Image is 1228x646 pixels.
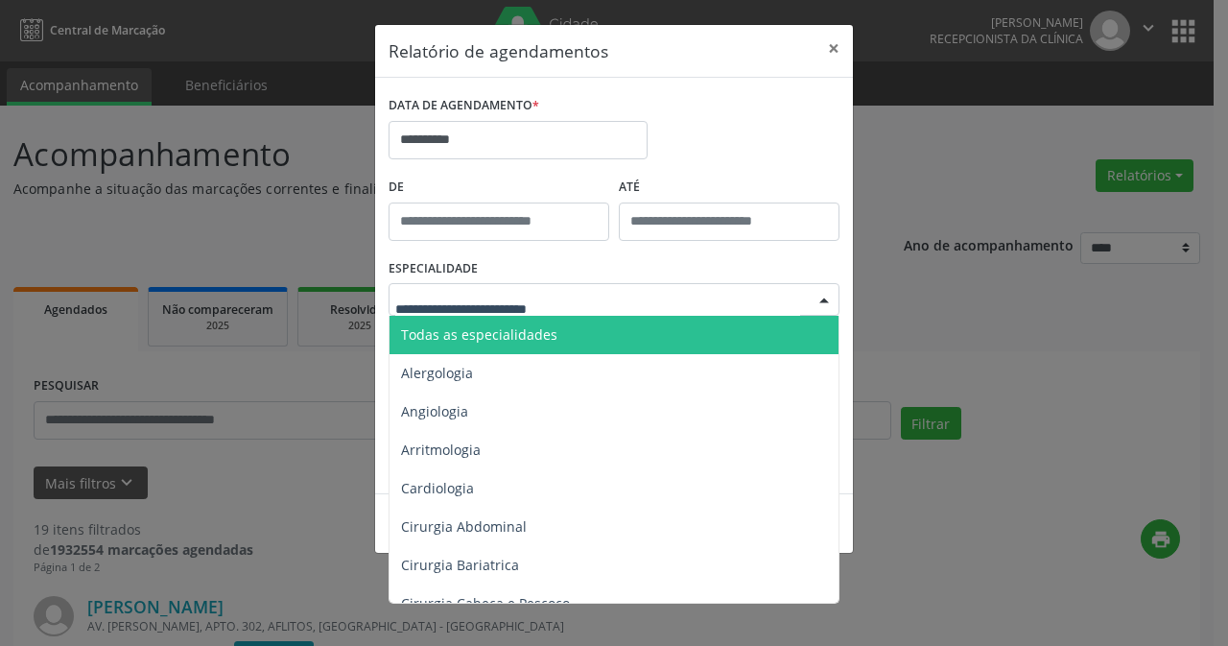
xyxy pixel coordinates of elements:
[389,91,539,121] label: DATA DE AGENDAMENTO
[401,402,468,420] span: Angiologia
[401,325,557,344] span: Todas as especialidades
[815,25,853,72] button: Close
[389,38,608,63] h5: Relatório de agendamentos
[619,173,839,203] label: ATÉ
[401,364,473,382] span: Alergologia
[389,254,478,284] label: ESPECIALIDADE
[401,479,474,497] span: Cardiologia
[401,556,519,574] span: Cirurgia Bariatrica
[401,441,481,459] span: Arritmologia
[401,594,570,612] span: Cirurgia Cabeça e Pescoço
[401,517,527,536] span: Cirurgia Abdominal
[389,173,609,203] label: De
